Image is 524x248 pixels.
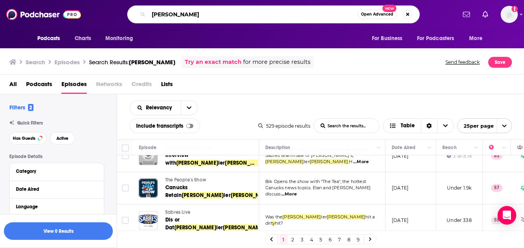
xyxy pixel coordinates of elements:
[6,7,81,22] img: Podchaser - Follow, Share and Rate Podcasts
[265,159,304,164] span: [PERSON_NAME]
[130,100,198,115] h2: Choose List sort
[122,152,129,159] span: Toggle select row
[165,209,258,216] a: Sabres Live
[9,132,47,144] button: Has Guests
[26,78,52,94] a: Podcasts
[282,214,321,220] span: [PERSON_NAME]
[100,31,143,46] button: open menu
[366,31,412,46] button: open menu
[216,224,223,231] span: ler
[127,5,420,23] div: Search podcasts, credits, & more...
[182,192,224,199] span: [PERSON_NAME]
[488,57,512,68] button: Save
[460,8,473,21] a: Show notifications dropdown
[457,120,494,132] span: 25 per page
[327,214,365,220] span: [PERSON_NAME]
[165,184,188,199] span: Canucks Retain
[447,153,472,159] div: 3.1k-5.1k
[265,179,366,184] span: Bik Opens the show with "The Tea", the hottest
[243,58,310,67] span: for more precise results
[265,185,371,197] span: Canucks news topics. Elan and [PERSON_NAME] discuss
[471,143,481,153] button: Column Actions
[358,10,397,19] button: Open AdvancedNew
[165,151,258,167] a: Interview with[PERSON_NAME]ler[PERSON_NAME], Canucks Defenseman
[50,132,75,144] button: Active
[383,118,454,133] button: Choose View
[96,78,122,94] span: Networks
[130,105,181,111] button: open menu
[16,186,93,192] div: Date Aired
[501,6,518,23] span: Logged in as SonyAlexis
[181,101,197,115] button: open menu
[308,235,315,244] a: 4
[361,12,393,16] span: Open Advanced
[298,235,306,244] a: 3
[146,105,175,111] span: Relevancy
[442,143,457,152] div: Reach
[258,123,310,129] div: 529 episode results
[280,235,287,244] a: 1
[122,217,129,224] span: Toggle select row
[130,118,200,133] div: Include transcripts
[32,31,70,46] button: open menu
[13,136,35,141] span: Has Guests
[336,235,343,244] a: 7
[275,220,283,226] span: hit?
[26,58,45,66] h3: Search
[271,220,275,226] span: ty
[392,185,408,191] p: [DATE]
[498,206,516,225] div: Open Intercom Messenger
[412,31,466,46] button: open menu
[122,185,129,192] span: Toggle select row
[464,31,492,46] button: open menu
[353,159,369,165] span: ...More
[9,78,17,94] a: All
[326,235,334,244] a: 6
[447,217,472,223] span: Under 338
[129,58,175,66] span: [PERSON_NAME]
[165,184,258,199] a: Canucks Retain[PERSON_NAME]ler[PERSON_NAME]
[165,177,258,184] a: The People’s Show
[223,224,265,231] span: [PERSON_NAME]
[491,184,503,192] p: 57
[392,143,415,152] div: Date Aired
[165,209,190,215] span: Sabres Live
[501,6,518,23] img: User Profile
[345,235,353,244] a: 8
[161,78,173,94] a: Lists
[28,104,33,111] span: 2
[401,123,415,128] span: Table
[17,120,43,126] span: Quick Filters
[139,143,156,152] div: Episode
[4,222,113,240] button: View 0 Results
[417,33,454,44] span: For Podcasters
[469,33,482,44] span: More
[16,202,98,211] button: Language
[56,136,68,141] span: Active
[425,143,434,153] button: Column Actions
[447,185,472,191] span: Under 1.9k
[289,235,297,244] a: 2
[176,160,218,166] span: [PERSON_NAME]
[304,159,310,164] span: ler
[16,169,93,174] div: Category
[457,118,512,133] button: open menu
[374,143,384,153] button: Column Actions
[174,224,216,231] span: [PERSON_NAME]
[89,58,175,66] div: Search Results:
[310,159,349,164] span: [PERSON_NAME].
[54,58,80,66] h3: Episodes
[265,143,290,152] div: Description
[218,160,225,166] span: ler
[70,31,96,46] a: Charts
[321,214,327,220] span: ler
[479,8,491,21] a: Show notifications dropdown
[75,33,91,44] span: Charts
[392,153,408,159] p: [DATE]
[491,216,503,224] p: 55
[165,216,258,232] a: Dis or Dat[PERSON_NAME]ler[PERSON_NAME]
[16,166,98,176] button: Category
